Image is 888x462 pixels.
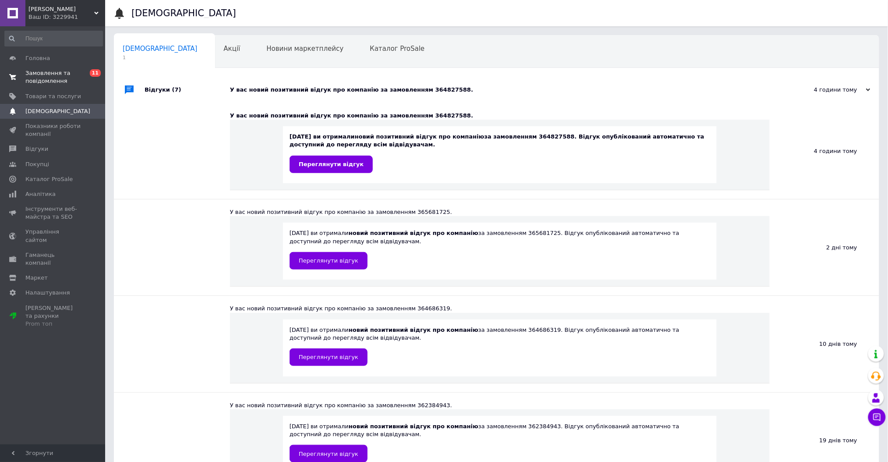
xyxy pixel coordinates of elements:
[25,54,50,62] span: Головна
[123,54,198,61] span: 1
[131,8,236,18] h1: [DEMOGRAPHIC_DATA]
[25,289,70,297] span: Налаштування
[299,451,358,457] span: Переглянути відгук
[25,190,56,198] span: Аналітика
[266,45,343,53] span: Новини маркетплейсу
[230,112,770,120] div: У вас новий позитивний відгук про компанію за замовленням 364827588.
[145,77,230,103] div: Відгуки
[230,208,770,216] div: У вас новий позитивний відгук про компанію за замовленням 365681725.
[299,257,358,264] span: Переглянути відгук
[25,92,81,100] span: Товари та послуги
[25,69,81,85] span: Замовлення та повідомлення
[299,161,364,167] span: Переглянути відгук
[25,107,90,115] span: [DEMOGRAPHIC_DATA]
[290,326,710,366] div: [DATE] ви отримали за замовленням 364686319. Відгук опублікований автоматично та доступний до пер...
[868,409,886,426] button: Чат з покупцем
[370,45,425,53] span: Каталог ProSale
[28,13,105,21] div: Ваш ID: 3229941
[770,296,879,392] div: 10 днів тому
[25,160,49,168] span: Покупці
[783,86,870,94] div: 4 години тому
[290,252,368,270] a: Переглянути відгук
[4,31,103,46] input: Пошук
[25,175,73,183] span: Каталог ProSale
[25,145,48,153] span: Відгуки
[299,354,358,360] span: Переглянути відгук
[770,199,879,295] div: 2 дні тому
[230,86,783,94] div: У вас новий позитивний відгук про компанію за замовленням 364827588.
[355,133,485,140] b: новий позитивний відгук про компанію
[25,304,81,328] span: [PERSON_NAME] та рахунки
[25,205,81,221] span: Інструменти веб-майстра та SEO
[25,228,81,244] span: Управління сайтом
[25,320,81,328] div: Prom топ
[25,251,81,267] span: Гаманець компанії
[349,423,478,430] b: новий позитивний відгук про компанію
[25,274,48,282] span: Маркет
[224,45,241,53] span: Акції
[28,5,94,13] span: КОМОРА БОБРА
[172,86,181,93] span: (7)
[25,122,81,138] span: Показники роботи компанії
[770,103,879,199] div: 4 години тому
[90,69,101,77] span: 11
[230,305,770,313] div: У вас новий позитивний відгук про компанію за замовленням 364686319.
[349,327,478,333] b: новий позитивний відгук про компанію
[230,402,770,409] div: У вас новий позитивний відгук про компанію за замовленням 362384943.
[290,133,710,173] div: [DATE] ви отримали за замовленням 364827588. Відгук опублікований автоматично та доступний до пер...
[290,156,373,173] a: Переглянути відгук
[290,229,710,269] div: [DATE] ви отримали за замовленням 365681725. Відгук опублікований автоматично та доступний до пер...
[349,230,478,236] b: новий позитивний відгук про компанію
[290,348,368,366] a: Переглянути відгук
[123,45,198,53] span: [DEMOGRAPHIC_DATA]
